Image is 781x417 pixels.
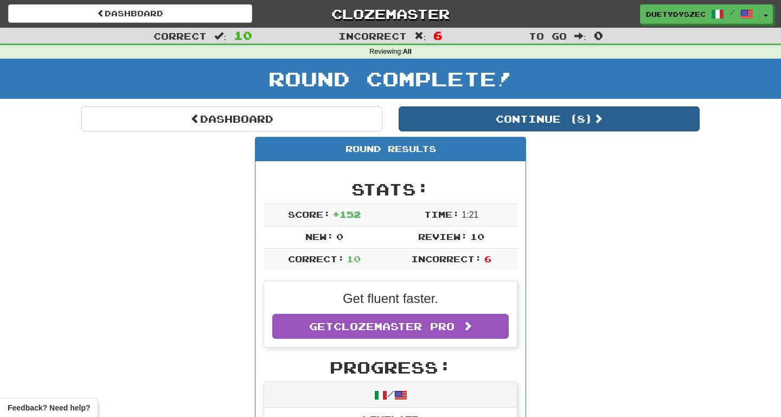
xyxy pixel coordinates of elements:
a: Dashboard [81,106,382,131]
span: 10 [470,231,484,242]
span: Clozemaster Pro [334,320,454,332]
div: Round Results [255,137,526,161]
span: 10 [234,29,252,42]
span: 1 : 21 [462,210,478,219]
span: 6 [484,254,491,264]
a: duetydyszec / [640,4,759,24]
p: Get fluent faster. [272,289,509,308]
a: Dashboard [8,4,252,23]
span: 10 [347,254,361,264]
span: Review: [418,231,468,242]
span: Score: [288,209,330,219]
h2: Progress: [264,358,517,376]
span: To go [529,30,567,41]
span: Open feedback widget [8,402,90,413]
span: 0 [336,231,343,242]
span: : [214,31,226,41]
span: + 152 [332,209,361,219]
a: GetClozemaster Pro [272,314,509,339]
span: : [574,31,586,41]
span: 6 [433,29,443,42]
span: New: [305,231,334,242]
span: Time: [424,209,459,219]
span: duetydyszec [646,9,706,19]
span: Incorrect [338,30,407,41]
span: Correct: [288,254,344,264]
h1: Round Complete! [4,68,777,90]
button: Continue (8) [399,106,700,131]
div: / [264,382,517,408]
h2: Stats: [264,180,517,198]
span: Correct [153,30,207,41]
span: / [729,9,735,16]
a: Clozemaster [268,4,513,23]
span: : [414,31,426,41]
span: 0 [594,29,603,42]
span: Incorrect: [411,254,482,264]
strong: All [403,48,412,55]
